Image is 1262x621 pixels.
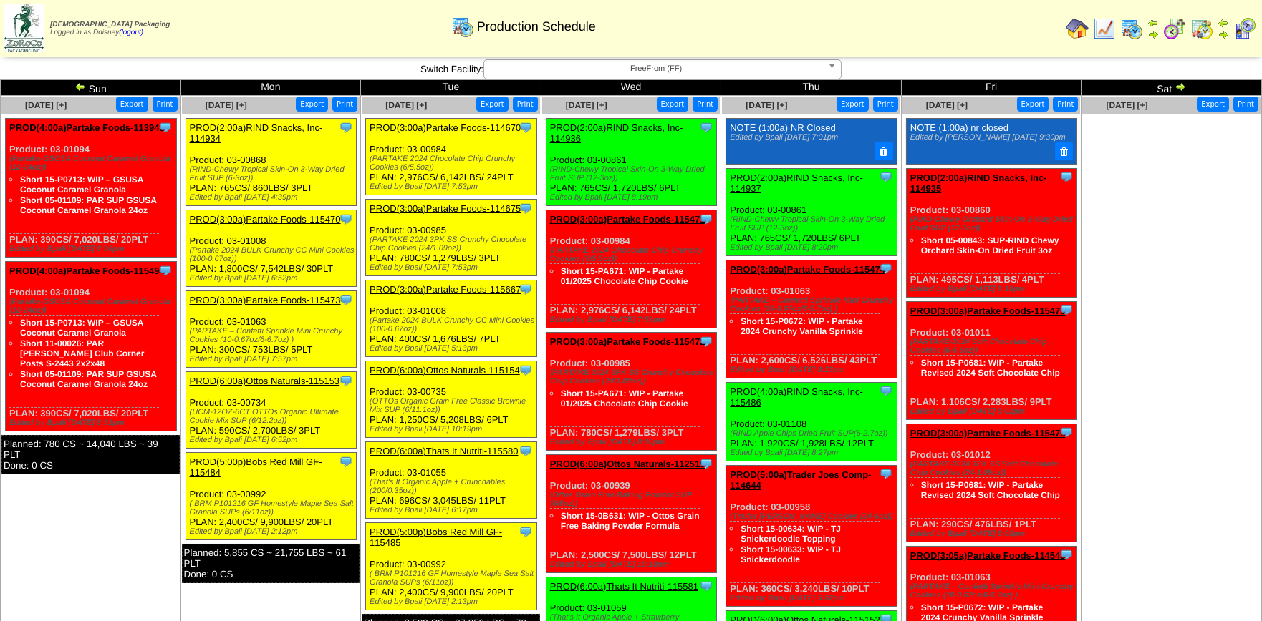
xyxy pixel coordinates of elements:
[186,210,357,287] div: Product: 03-01008 PLAN: 1,800CS / 7,542LBS / 30PLT
[1,80,181,96] td: Sun
[1,435,180,474] div: Planned: 780 CS ~ 14,040 LBS ~ 39 PLT Done: 0 CS
[370,597,536,606] div: Edited by Bpali [DATE] 2:13pm
[921,235,1059,255] a: Short 05-00843: SUP-RIND Chewy Orchard Skin-On Dried Fruit 3oz
[190,122,323,144] a: PROD(2:00a)RIND Snacks, Inc-114934
[339,212,353,226] img: Tooltip
[730,449,897,457] div: Edited by Bpali [DATE] 8:27pm
[550,214,705,225] a: PROD(3:00a)Partake Foods-115471
[370,235,536,253] div: (PARTAKE 2024 3PK SS Crunchy Chocolate Chip Cookies (24/1.09oz))
[699,212,713,226] img: Tooltip
[385,100,427,110] a: [DATE] [+]
[910,428,1066,439] a: PROD(3:00a)Partake Foods-115476
[906,424,1077,542] div: Product: 03-01012 PLAN: 290CS / 476LBS / 1PLT
[726,465,897,606] div: Product: 03-00958 PLAN: 360CS / 3,240LBS / 10PLT
[550,246,717,263] div: (PARTAKE 2024 Chocolate Chip Crunchy Cookies (6/5.5oz))
[190,327,357,344] div: (PARTAKE – Confetti Sprinkle Mini Crunchy Cookies (10-0.67oz/6-6.7oz) )
[190,214,341,225] a: PROD(3:00a)Partake Foods-115470
[730,594,897,602] div: Edited by Bpali [DATE] 5:52pm
[339,454,353,469] img: Tooltip
[746,100,787,110] a: [DATE] [+]
[190,436,357,444] div: Edited by Bpali [DATE] 6:52pm
[370,344,536,353] div: Edited by Bpali [DATE] 5:13pm
[1059,170,1074,184] img: Tooltip
[550,491,717,508] div: (Ottos Grain Free Baking Powder SUP (6/8oz))
[206,100,247,110] span: [DATE] [+]
[370,506,536,514] div: Edited by Bpali [DATE] 6:17pm
[370,365,520,376] a: PROD(6:00a)Ottos Naturals-115154
[910,338,1077,355] div: (PARTAKE-2024 Soft Chocolate Chip Cookies (6-5.5oz))
[490,60,822,77] span: FreeFrom (FF)
[339,293,353,307] img: Tooltip
[699,120,713,135] img: Tooltip
[519,201,533,215] img: Tooltip
[519,282,533,296] img: Tooltip
[370,263,536,272] div: Edited by Bpali [DATE] 7:53pm
[921,480,1060,500] a: Short 15-P0681: WIP - Partake Revised 2024 Soft Chocolate Chip
[657,97,689,112] button: Export
[190,295,341,305] a: PROD(3:00a)Partake Foods-115473
[476,97,509,112] button: Export
[550,459,705,469] a: PROD(6:00a)Ottos Naturals-112519
[190,499,357,517] div: ( BRM P101216 GF Homestyle Maple Sea Salt Granola SUPs (6/11oz))
[730,243,897,252] div: Edited by Bpali [DATE] 8:20pm
[370,203,521,214] a: PROD(3:00a)Partake Foods-114675
[875,142,893,160] button: Delete Note
[50,21,170,36] span: Logged in as Ddisney
[901,80,1082,96] td: Fri
[366,280,537,357] div: Product: 03-01008 PLAN: 400CS / 1,676LBS / 7PLT
[153,97,178,112] button: Print
[561,511,700,531] a: Short 15-0B631: WIP - Ottos Grain Free Baking Powder Formula
[366,200,537,276] div: Product: 03-00985 PLAN: 780CS / 1,279LBS / 3PLT
[190,274,357,283] div: Edited by Bpali [DATE] 6:52pm
[906,301,1077,419] div: Product: 03-01011 PLAN: 1,106CS / 2,283LBS / 9PLT
[158,263,173,278] img: Tooltip
[9,245,176,253] div: Edited by Bpali [DATE] 8:06pm
[1218,17,1229,29] img: arrowleft.gif
[566,100,607,110] span: [DATE] [+]
[550,368,717,386] div: (PARTAKE 2024 3PK SS Crunchy Chocolate Chip Cookies (24/1.09oz))
[910,215,1077,233] div: (RIND-Chewy Orchard Skin-On 3-Way Dried Fruit SUP (12-3oz))
[730,122,835,133] a: NOTE (1:00a) NR Closed
[186,372,357,449] div: Product: 03-00734 PLAN: 590CS / 2,700LBS / 3PLT
[370,478,536,495] div: (That's It Organic Apple + Crunchables (200/0.35oz))
[339,373,353,388] img: Tooltip
[186,291,357,368] div: Product: 03-01063 PLAN: 300CS / 753LBS / 5PLT
[370,316,536,333] div: (Partake 2024 BULK Crunchy CC Mini Cookies (100-0.67oz))
[550,560,717,569] div: Edited by Bpali [DATE] 10:18pm
[116,97,148,112] button: Export
[741,544,841,564] a: Short 15-00633: WIP - TJ Snickerdoodle
[370,155,536,172] div: (PARTAKE 2024 Chocolate Chip Crunchy Cookies (6/5.5oz))
[190,355,357,363] div: Edited by Bpali [DATE] 7:57pm
[366,442,537,519] div: Product: 03-01055 PLAN: 696CS / 3,045LBS / 11PLT
[550,122,683,144] a: PROD(2:00a)RIND Snacks, Inc-114936
[546,455,717,573] div: Product: 03-00939 PLAN: 2,500CS / 7,500LBS / 12PLT
[741,524,841,544] a: Short 15-00634: WIP - TJ Snickerdoodle Topping
[726,260,897,378] div: Product: 03-01063 PLAN: 2,600CS / 6,526LBS / 43PLT
[910,122,1008,133] a: NOTE (1:00a) nr closed
[730,296,897,313] div: (PARTAKE – Confetti Sprinkle Mini Crunchy Cookies (10-0.67oz/6-6.7oz) )
[550,165,717,182] div: (RIND-Chewy Tropical Skin-On 3-Way Dried Fruit SUP (12-3oz))
[370,569,536,587] div: ( BRM P101216 GF Homestyle Maple Sea Salt Granola SUPs (6/11oz))
[721,80,902,96] td: Thu
[519,444,533,458] img: Tooltip
[190,376,340,386] a: PROD(6:00a)Ottos Naturals-115153
[9,419,176,427] div: Edited by Bpali [DATE] 8:31pm
[186,453,357,540] div: Product: 03-00992 PLAN: 2,400CS / 9,900LBS / 20PLT
[1197,97,1229,112] button: Export
[6,262,177,431] div: Product: 03-01094 PLAN: 390CS / 7,020LBS / 20PLT
[1059,303,1074,317] img: Tooltip
[837,97,869,112] button: Export
[1059,425,1074,439] img: Tooltip
[741,316,863,336] a: Short 15-P0672: WIP - Partake 2024 Crunchy Vanilla Sprinkle
[25,100,67,110] span: [DATE] [+]
[190,165,357,182] div: (RIND-Chewy Tropical Skin-On 3-Way Dried Fruit SUP (6-3oz))
[4,4,44,52] img: zoroco-logo-small.webp
[9,122,165,133] a: PROD(4:00a)Partake Foods-113943
[1059,547,1074,562] img: Tooltip
[451,15,474,38] img: calendarprod.gif
[361,80,541,96] td: Tue
[879,170,893,184] img: Tooltip
[906,168,1077,297] div: Product: 03-00860 PLAN: 495CS / 1,113LBS / 4PLT
[730,386,863,408] a: PROD(4:00a)RIND Snacks, Inc-115486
